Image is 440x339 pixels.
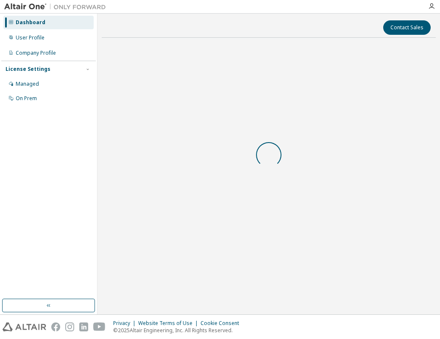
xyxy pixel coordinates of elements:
div: Cookie Consent [201,320,244,327]
div: Privacy [113,320,138,327]
div: Website Terms of Use [138,320,201,327]
img: facebook.svg [51,322,60,331]
div: Company Profile [16,50,56,56]
img: Altair One [4,3,110,11]
button: Contact Sales [383,20,431,35]
div: License Settings [6,66,50,73]
div: On Prem [16,95,37,102]
div: Dashboard [16,19,45,26]
img: linkedin.svg [79,322,88,331]
img: instagram.svg [65,322,74,331]
div: Managed [16,81,39,87]
p: © 2025 Altair Engineering, Inc. All Rights Reserved. [113,327,244,334]
img: youtube.svg [93,322,106,331]
img: altair_logo.svg [3,322,46,331]
div: User Profile [16,34,45,41]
